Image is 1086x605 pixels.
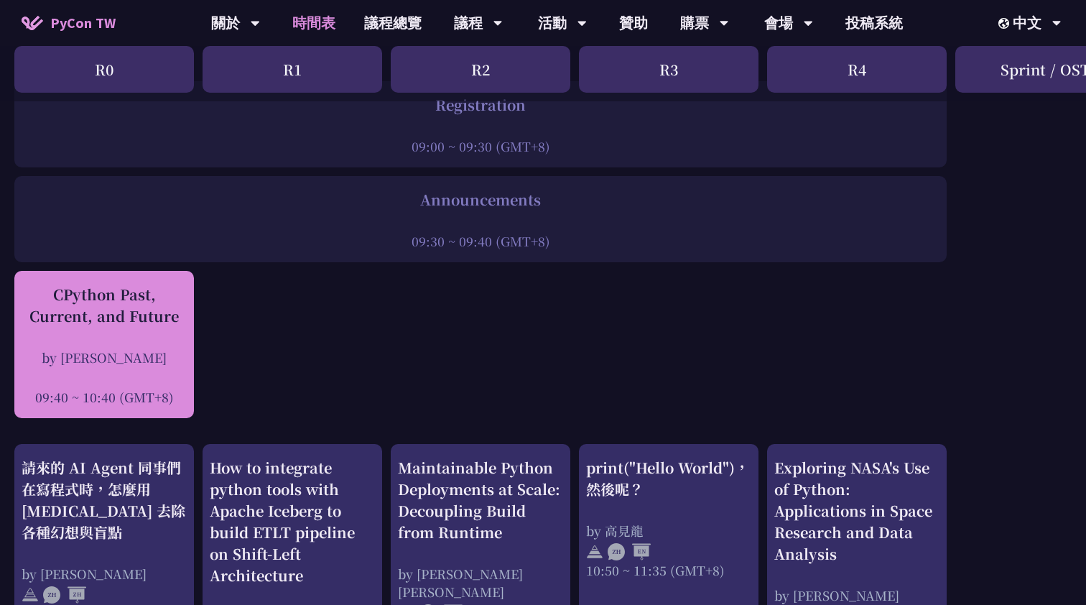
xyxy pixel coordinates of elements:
div: print("Hello World")，然後呢？ [586,457,751,500]
div: R0 [14,46,194,93]
div: How to integrate python tools with Apache Iceberg to build ETLT pipeline on Shift-Left Architecture [210,457,375,586]
div: Maintainable Python Deployments at Scale: Decoupling Build from Runtime [398,457,563,543]
img: Home icon of PyCon TW 2025 [22,16,43,30]
div: by [PERSON_NAME] [22,565,187,583]
img: svg+xml;base64,PHN2ZyB4bWxucz0iaHR0cDovL3d3dy53My5vcmcvMjAwMC9zdmciIHdpZHRoPSIyNCIgaGVpZ2h0PSIyNC... [586,543,603,560]
img: ZHZH.38617ef.svg [43,586,86,604]
div: by [PERSON_NAME] [PERSON_NAME] [398,565,563,601]
span: PyCon TW [50,12,116,34]
div: CPython Past, Current, and Future [22,284,187,327]
div: 09:40 ~ 10:40 (GMT+8) [22,388,187,406]
div: R1 [203,46,382,93]
div: 09:30 ~ 09:40 (GMT+8) [22,232,939,250]
div: 10:50 ~ 11:35 (GMT+8) [586,561,751,579]
div: R4 [767,46,947,93]
div: Registration [22,94,939,116]
div: Exploring NASA's Use of Python: Applications in Space Research and Data Analysis [774,457,939,565]
img: Locale Icon [998,18,1013,29]
div: by [PERSON_NAME] [22,348,187,366]
img: svg+xml;base64,PHN2ZyB4bWxucz0iaHR0cDovL3d3dy53My5vcmcvMjAwMC9zdmciIHdpZHRoPSIyNCIgaGVpZ2h0PSIyNC... [22,586,39,604]
div: 請來的 AI Agent 同事們在寫程式時，怎麼用 [MEDICAL_DATA] 去除各種幻想與盲點 [22,457,187,543]
div: 09:00 ~ 09:30 (GMT+8) [22,137,939,155]
a: CPython Past, Current, and Future by [PERSON_NAME] 09:40 ~ 10:40 (GMT+8) [22,284,187,406]
div: R3 [579,46,758,93]
img: ZHEN.371966e.svg [608,543,651,560]
div: R2 [391,46,570,93]
div: Announcements [22,189,939,211]
div: by 高見龍 [586,522,751,540]
a: PyCon TW [7,5,130,41]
